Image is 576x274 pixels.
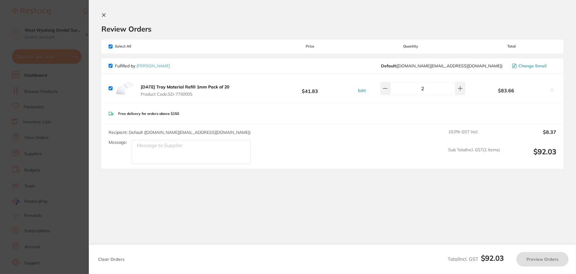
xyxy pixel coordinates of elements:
button: Change Email [510,63,556,69]
b: $83.66 [467,88,545,93]
span: Select All [109,44,169,48]
p: Free delivery for orders above $150 [118,112,179,116]
span: Change Email [518,63,547,68]
b: $92.03 [481,254,504,263]
span: Quantity [355,44,467,48]
button: Edit [356,88,367,93]
span: customer.care@henryschein.com.au [381,63,502,68]
p: Fulfilled by [115,63,170,68]
span: 10.0 % GST Incl. [448,129,500,143]
button: Clear Orders [96,252,126,266]
b: $41.83 [265,83,355,94]
img: M2ltMWZncQ [115,79,134,98]
span: Product Code: SD-7750005 [141,92,229,97]
output: $8.37 [505,129,556,143]
button: Preview Orders [516,252,568,266]
label: Message: [109,140,127,145]
b: Default [381,63,396,69]
a: [PERSON_NAME] [136,63,170,69]
span: Total [467,44,556,48]
span: Recipient: Default ( [DOMAIN_NAME][EMAIL_ADDRESS][DOMAIN_NAME] ) [109,130,250,135]
button: [DATE] Tray Material Refill 1mm Pack of 20 Product Code:SD-7750005 [139,84,231,97]
span: Sub Total Incl. GST ( 1 Items) [448,147,500,164]
h2: Review Orders [101,24,563,33]
output: $92.03 [505,147,556,164]
span: Price [265,44,355,48]
b: [DATE] Tray Material Refill 1mm Pack of 20 [141,84,229,90]
span: Total Incl. GST [448,256,504,262]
